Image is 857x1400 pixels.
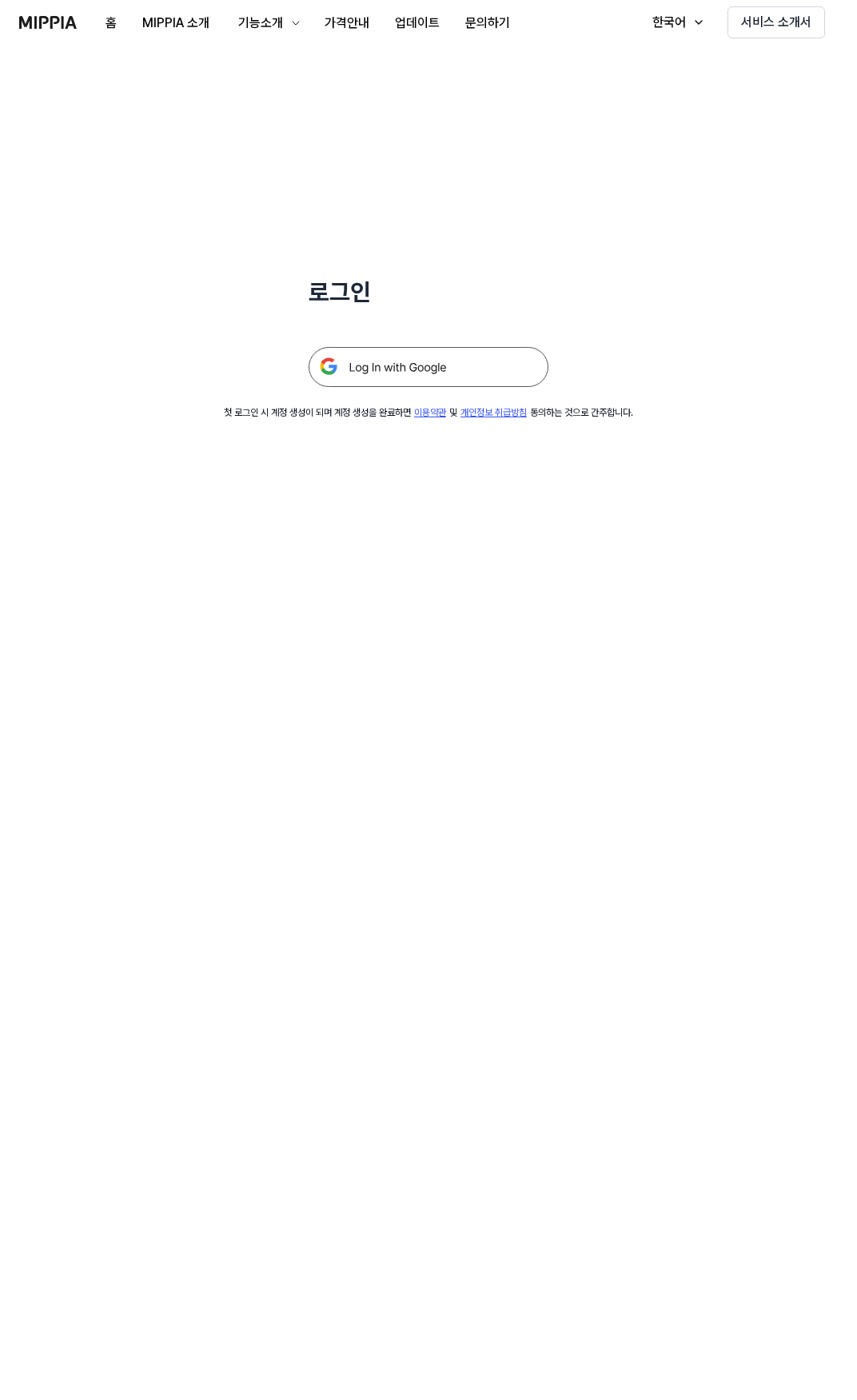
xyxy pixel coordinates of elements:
div: 한국어 [649,13,689,32]
button: MIPPIA 소개 [130,7,222,39]
a: 업데이트 [382,1,452,45]
button: 가격안내 [312,7,382,39]
button: 문의하기 [452,7,523,39]
button: 한국어 [636,6,715,38]
div: 첫 로그인 시 계정 생성이 되며 계정 생성을 완료하면 및 동의하는 것으로 간주합니다. [224,406,633,420]
a: 이용약관 [414,407,446,418]
button: 홈 [93,7,130,39]
img: 구글 로그인 버튼 [309,347,548,387]
a: 개인정보 취급방침 [460,407,527,418]
div: 기능소개 [235,14,286,33]
img: logo [19,16,77,29]
button: 업데이트 [382,7,452,39]
button: 기능소개 [222,7,312,39]
h1: 로그인 [309,275,548,309]
button: 서비스 소개서 [727,6,825,38]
